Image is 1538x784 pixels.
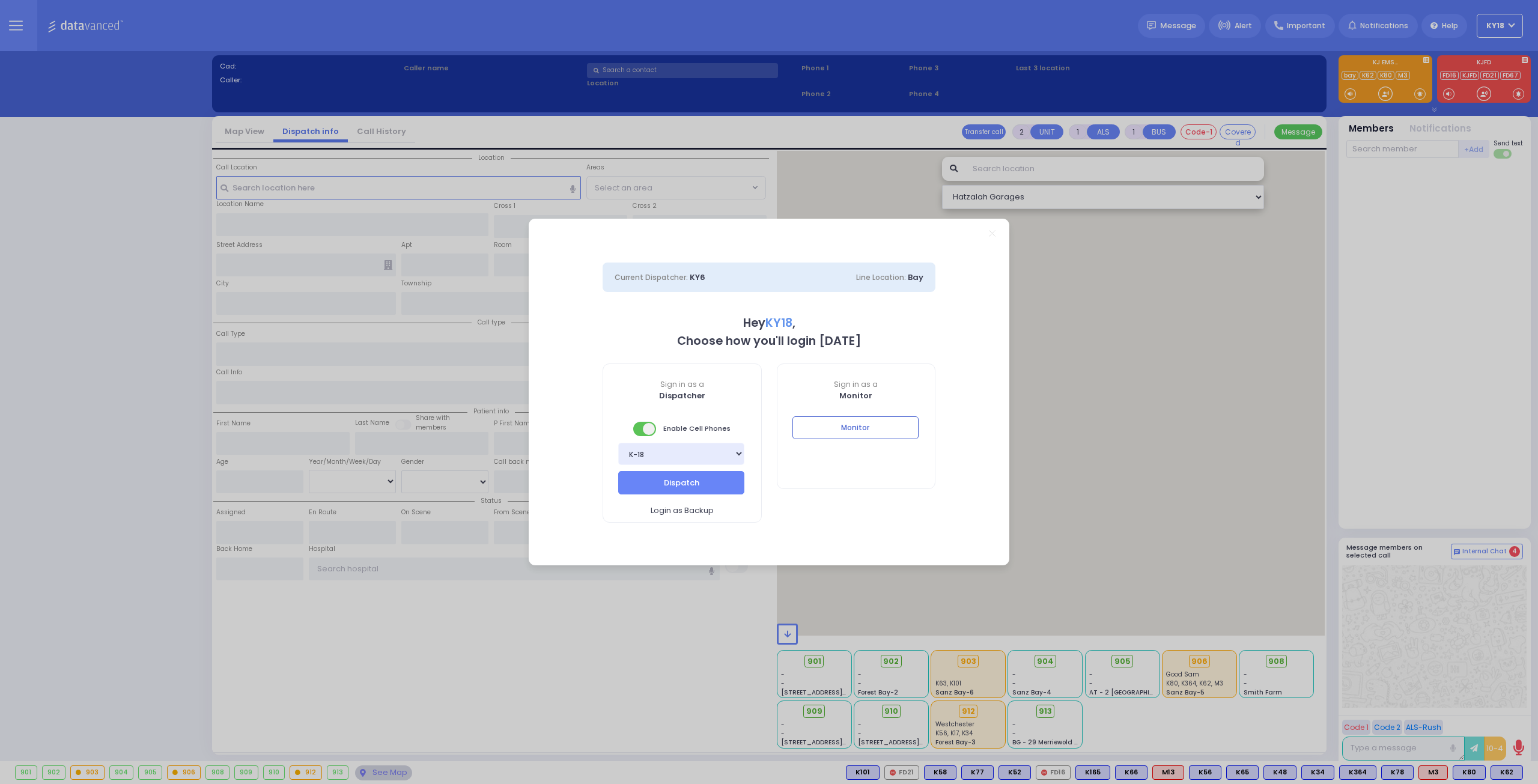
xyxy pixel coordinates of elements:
[792,416,919,439] button: Monitor
[633,421,731,437] span: Enable Cell Phones
[856,272,906,282] span: Line Location:
[651,505,714,517] span: Login as Backup
[677,333,861,349] b: Choose how you'll login [DATE]
[690,272,705,283] span: KY6
[989,230,995,237] a: Close
[765,315,792,331] span: KY18
[603,379,761,390] span: Sign in as a
[659,390,705,401] b: Dispatcher
[908,272,923,283] span: Bay
[777,379,935,390] span: Sign in as a
[743,315,795,331] b: Hey ,
[839,390,872,401] b: Monitor
[618,471,744,494] button: Dispatch
[615,272,688,282] span: Current Dispatcher:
